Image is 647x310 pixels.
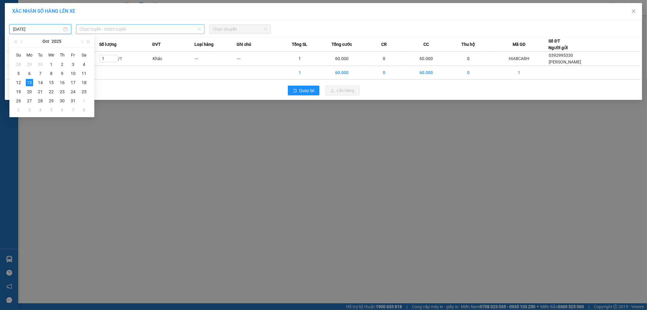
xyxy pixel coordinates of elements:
[549,53,573,58] span: 0392995330
[13,26,62,32] input: 13/10/2025
[490,52,549,66] td: HIA8CARH
[12,8,75,14] span: XÁC NHẬN SỐ HÀNG LÊN XE
[363,52,405,66] td: 0
[325,86,359,95] button: uploadLên hàng
[447,66,490,80] td: 0
[381,41,387,48] span: CR
[363,66,405,80] td: 0
[490,66,549,80] td: 1
[32,52,57,66] td: 1
[40,41,48,48] span: STT
[299,87,315,94] span: Quay lại
[631,9,636,14] span: close
[423,41,429,48] span: CC
[80,25,201,34] span: Chọn tuyến - nhóm tuyến
[405,66,447,80] td: 60.000
[237,41,251,48] span: Ghi chú
[447,52,490,66] td: 0
[237,52,279,66] td: ---
[321,66,363,80] td: 60.000
[288,86,319,95] button: rollbackQuay lại
[549,38,568,51] div: Số ĐT Người gửi
[57,41,75,48] span: Tên hàng
[549,60,581,64] span: [PERSON_NAME]
[332,41,352,48] span: Tổng cước
[57,66,99,80] td: Tổng cộng
[279,66,321,80] td: 1
[513,41,525,48] span: Mã GD
[321,52,363,66] td: 60.000
[293,88,297,93] span: rollback
[405,52,447,66] td: 60.000
[213,25,268,34] span: Chọn chuyến
[292,41,308,48] span: Tổng SL
[462,41,475,48] span: Thu hộ
[625,3,642,20] button: Close
[197,27,201,31] span: down
[57,52,99,66] td: Bọc trắng
[279,52,321,66] td: 1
